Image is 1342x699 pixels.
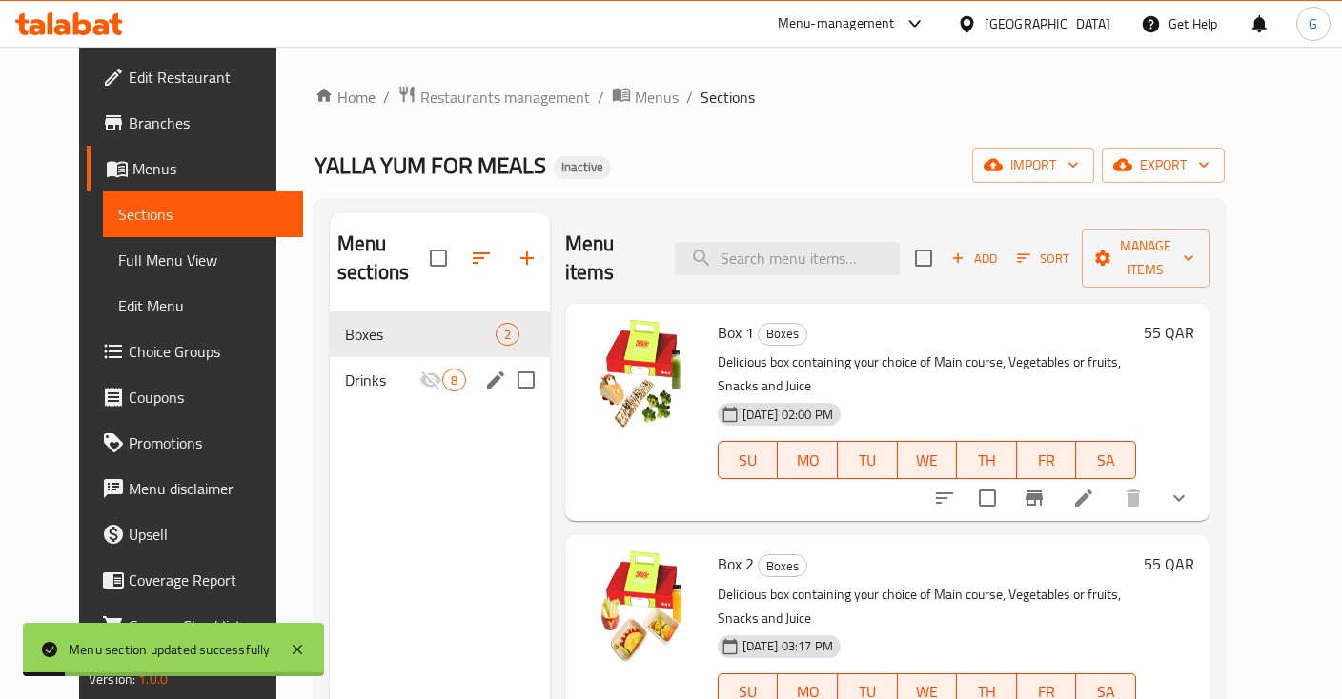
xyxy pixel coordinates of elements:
span: Box 1 [718,318,754,347]
span: Menu disclaimer [129,477,288,500]
a: Edit Menu [103,283,303,329]
span: Boxes [345,323,496,346]
a: Upsell [87,511,303,557]
span: Menus [132,157,288,180]
button: SA [1076,441,1136,479]
span: Add [948,248,1000,270]
a: Branches [87,100,303,146]
div: Boxes [758,554,807,577]
h6: 55 QAR [1144,319,1194,346]
span: Menus [635,86,679,109]
span: Sort [1017,248,1069,270]
span: Coupons [129,386,288,409]
a: Coupons [87,374,303,420]
span: WE [905,447,950,474]
span: Upsell [129,523,288,546]
div: Drinks8edit [330,357,550,403]
li: / [686,86,693,109]
a: Coverage Report [87,557,303,603]
button: TU [838,441,898,479]
span: 8 [443,371,465,389]
a: Menus [612,85,679,110]
span: Edit Restaurant [129,66,288,89]
button: import [972,148,1094,183]
span: Sort items [1005,244,1082,273]
button: Branch-specific-item [1011,475,1057,521]
span: Box 2 [718,549,754,578]
a: Edit menu item [1072,487,1095,509]
a: Sections [103,191,303,237]
a: Choice Groups [87,329,303,374]
div: [GEOGRAPHIC_DATA] [985,13,1110,34]
span: TH [965,447,1009,474]
img: Box 2 [580,550,702,672]
img: Box 1 [580,319,702,441]
button: TH [957,441,1017,479]
a: Restaurants management [397,85,590,110]
h6: 55 QAR [1144,550,1194,577]
span: MO [785,447,830,474]
button: Add [944,244,1005,273]
span: Manage items [1097,234,1194,282]
span: Full Menu View [118,249,288,271]
span: G [1309,13,1317,34]
button: Manage items [1082,229,1210,288]
span: [DATE] 02:00 PM [735,406,841,424]
span: YALLA YUM FOR MEALS [315,144,546,187]
svg: Show Choices [1168,487,1190,509]
span: Branches [129,111,288,134]
button: sort-choices [922,475,967,521]
span: Choice Groups [129,340,288,363]
span: Add item [944,244,1005,273]
span: Sections [701,86,755,109]
span: Select all sections [418,238,458,278]
h2: Menu sections [337,230,430,287]
a: Edit Restaurant [87,54,303,100]
p: Delicious box containing your choice of Main course, Vegetables or fruits, Snacks and Juice [718,350,1136,398]
button: show more [1156,475,1202,521]
span: Boxes [759,323,806,345]
div: Boxes2 [330,311,550,357]
button: MO [778,441,838,479]
div: Menu section updated successfully [69,639,271,660]
input: search [675,242,900,275]
p: Delicious box containing your choice of Main course, Vegetables or fruits, Snacks and Juice [718,583,1136,630]
div: Boxes [758,323,807,346]
div: Menu-management [778,12,895,35]
a: Menus [87,146,303,191]
button: edit [481,366,510,394]
span: export [1117,153,1210,177]
span: Drinks [345,369,419,391]
span: Grocery Checklist [129,614,288,637]
button: WE [898,441,958,479]
button: Sort [1012,244,1074,273]
span: Inactive [554,159,611,175]
button: Add section [504,235,550,281]
div: items [496,323,519,346]
li: / [383,86,390,109]
a: Promotions [87,420,303,466]
span: [DATE] 03:17 PM [735,637,841,655]
a: Full Menu View [103,237,303,283]
span: Promotions [129,431,288,454]
button: FR [1017,441,1077,479]
span: Version: [89,667,135,691]
div: Inactive [554,156,611,179]
nav: breadcrumb [315,85,1225,110]
h2: Menu items [565,230,652,287]
a: Grocery Checklist [87,603,303,649]
button: export [1102,148,1225,183]
span: Sections [118,203,288,226]
span: Edit Menu [118,294,288,317]
span: 2 [497,326,518,344]
li: / [598,86,604,109]
span: FR [1025,447,1069,474]
span: Sort sections [458,235,504,281]
nav: Menu sections [330,304,550,410]
span: Coverage Report [129,569,288,591]
a: Home [315,86,376,109]
span: Select section [904,238,944,278]
span: TU [845,447,890,474]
